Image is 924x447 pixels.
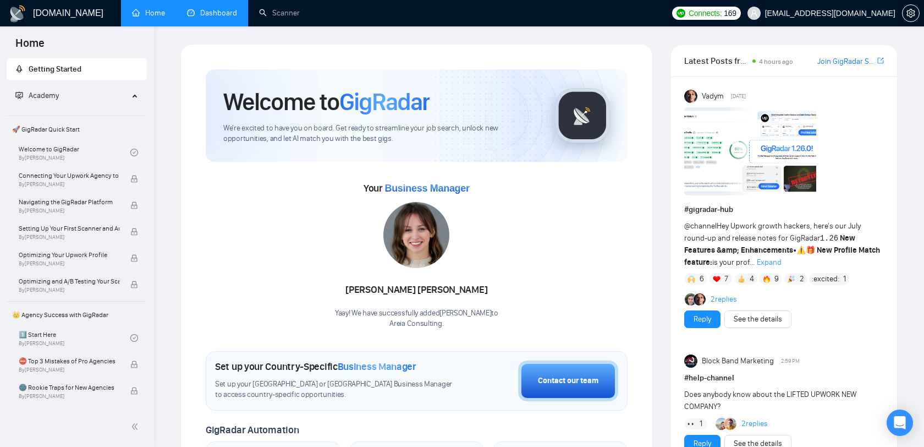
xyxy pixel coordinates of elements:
img: Joaquin Arcardini [716,418,728,430]
span: check-circle [130,149,138,156]
span: We're excited to have you on board. Get ready to streamline your job search, unlock new opportuni... [223,123,537,144]
div: Yaay! We have successfully added [PERSON_NAME] to [335,308,498,329]
span: Home [7,35,53,58]
a: 1️⃣ Start HereBy[PERSON_NAME] [19,326,130,350]
span: 9 [774,274,779,285]
span: 169 [724,7,736,19]
span: Your [364,182,470,194]
span: lock [130,228,138,236]
span: [DATE] [731,91,746,101]
span: @channel [684,221,717,231]
span: Navigating the GigRadar Platform [19,197,119,208]
img: logo [9,5,26,23]
span: Business Manager [384,183,469,194]
h1: Welcome to [223,87,430,117]
span: Vadym [702,90,724,102]
span: double-left [131,421,142,432]
span: ⛔ Top 3 Mistakes of Pro Agencies [19,356,119,367]
img: Alex B [685,293,697,306]
img: Adrien Foula [724,418,736,430]
span: By [PERSON_NAME] [19,208,119,214]
img: F09AC4U7ATU-image.png [684,107,816,195]
span: Getting Started [29,64,81,74]
img: 1717012279191-83.jpg [383,202,449,268]
div: Contact our team [538,375,598,387]
span: Connects: [689,7,722,19]
div: Open Intercom Messenger [887,410,913,436]
div: [PERSON_NAME] [PERSON_NAME] [335,281,498,299]
img: gigradar-logo.png [555,88,610,143]
span: By [PERSON_NAME] [19,367,119,373]
img: 👍 [738,275,745,283]
span: 7 [724,274,728,285]
img: ❤️ [713,275,721,283]
h1: # help-channel [684,372,884,384]
img: Vadym [684,90,697,103]
span: setting [903,9,919,18]
span: Academy [15,91,59,100]
a: Reply [694,313,711,325]
span: By [PERSON_NAME] [19,181,119,188]
span: By [PERSON_NAME] [19,260,119,267]
span: 1 [700,418,702,429]
img: 🎉 [788,275,795,283]
span: lock [130,361,138,368]
span: 👑 Agency Success with GigRadar [8,304,146,326]
span: By [PERSON_NAME] [19,393,119,400]
code: 1.26 [820,234,839,243]
span: Latest Posts from the GigRadar Community [684,54,749,68]
span: lock [130,281,138,288]
span: lock [130,387,138,395]
span: 4 hours ago [759,58,793,66]
span: 🎁 [806,246,815,255]
span: Hey Upwork growth hackers, here's our July round-up and release notes for GigRadar • is your prof... [684,221,880,267]
span: Setting Up Your First Scanner and Auto-Bidder [19,223,119,234]
a: dashboardDashboard [187,8,237,18]
button: Contact our team [518,361,618,401]
span: lock [130,175,138,183]
span: 2 [800,274,804,285]
span: rocket [15,65,23,73]
span: check-circle [130,334,138,342]
span: GigRadar Automation [206,424,299,436]
li: Getting Started [7,58,147,80]
button: Reply [684,310,721,328]
span: lock [130,201,138,209]
span: GigRadar [339,87,430,117]
span: Expand [757,258,782,267]
a: searchScanner [259,8,300,18]
img: 🔥 [763,275,771,283]
span: 🌚 Rookie Traps for New Agencies [19,382,119,393]
span: Optimizing Your Upwork Profile [19,249,119,260]
span: By [PERSON_NAME] [19,234,119,241]
a: See the details [734,313,782,325]
button: setting [902,4,920,22]
span: Optimizing and A/B Testing Your Scanner for Better Results [19,276,119,287]
a: Welcome to GigRadarBy[PERSON_NAME] [19,140,130,165]
span: fund-projection-screen [15,91,23,99]
span: export [877,56,884,65]
span: user [750,9,758,17]
span: Does anybody know about the LIFTED UPWORK NEW COMPANY? [684,390,856,411]
span: 6 [700,274,704,285]
span: Academy [29,91,59,100]
span: By [PERSON_NAME] [19,287,119,293]
a: setting [902,9,920,18]
p: Areia Consulting . [335,319,498,329]
a: 2replies [741,418,768,429]
img: 🙌 [687,275,695,283]
span: Block Band Marketing [702,355,774,367]
a: export [877,56,884,66]
a: Join GigRadar Slack Community [817,56,875,68]
span: Connecting Your Upwork Agency to GigRadar [19,170,119,181]
span: 🚀 GigRadar Quick Start [8,118,146,140]
span: 1 [843,274,846,285]
a: 2replies [711,294,737,305]
span: :excited: [812,273,839,285]
span: Set up your [GEOGRAPHIC_DATA] or [GEOGRAPHIC_DATA] Business Manager to access country-specific op... [215,379,457,400]
span: lock [130,254,138,262]
h1: Set up your Country-Specific [215,361,416,373]
span: ⚠️ [796,246,806,255]
a: homeHome [132,8,165,18]
span: Business Manager [338,361,416,373]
